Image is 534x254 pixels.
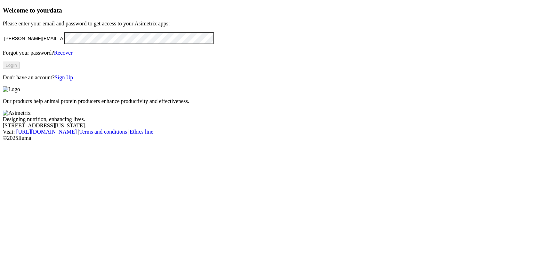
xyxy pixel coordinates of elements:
h3: Welcome to your [3,7,531,14]
a: [URL][DOMAIN_NAME] [16,129,77,135]
a: Recover [54,50,72,56]
a: Terms and conditions [79,129,127,135]
p: Our products help animal protein producers enhance productivity and effectiveness. [3,98,531,104]
div: [STREET_ADDRESS][US_STATE]. [3,122,531,129]
button: Login [3,62,20,69]
img: Asimetrix [3,110,31,116]
span: data [50,7,62,14]
input: Your email [3,35,64,42]
p: Please enter your email and password to get access to your Asimetrix apps: [3,21,531,27]
a: Sign Up [55,74,73,80]
img: Logo [3,86,20,93]
p: Don't have an account? [3,74,531,81]
div: Visit : | | [3,129,531,135]
div: © 2025 Iluma [3,135,531,141]
div: Designing nutrition, enhancing lives. [3,116,531,122]
p: Forgot your password? [3,50,531,56]
a: Ethics line [130,129,153,135]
